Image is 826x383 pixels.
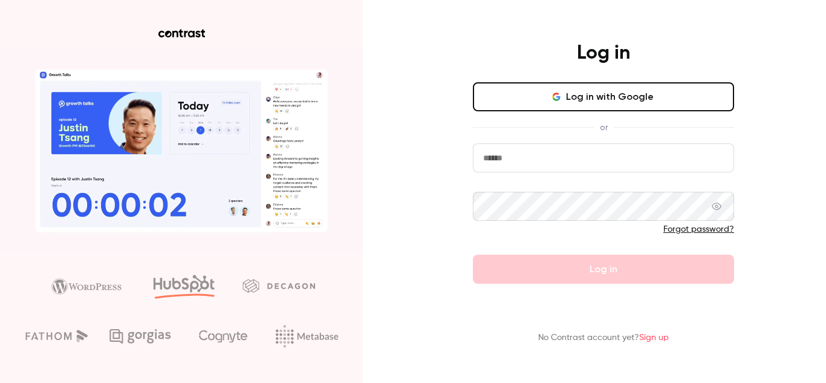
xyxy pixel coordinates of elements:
[639,333,669,342] a: Sign up
[577,41,630,65] h4: Log in
[663,225,734,234] a: Forgot password?
[242,279,315,292] img: decagon
[538,332,669,344] p: No Contrast account yet?
[594,121,614,134] span: or
[473,82,734,111] button: Log in with Google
